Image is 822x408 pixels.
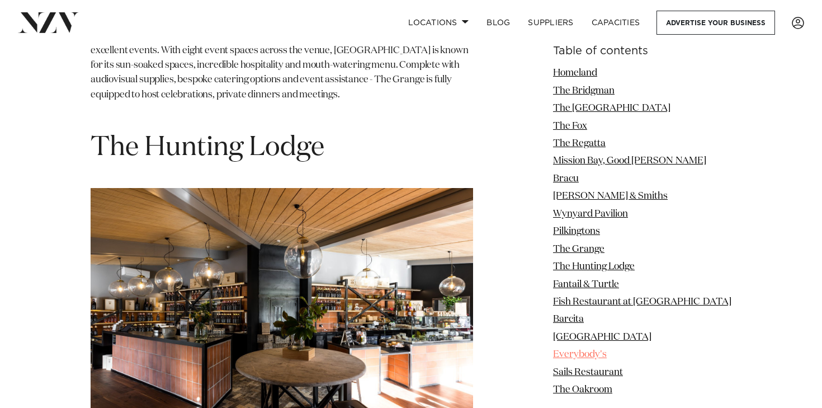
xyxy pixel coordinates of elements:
a: Mission Bay, Good [PERSON_NAME] [553,156,706,166]
a: Wynyard Pavilion [553,209,628,219]
a: Capacities [583,11,649,35]
a: The Hunting Lodge [553,262,635,271]
a: The Oakroom [553,385,612,395]
a: Fantail & Turtle [553,279,619,289]
a: Advertise your business [656,11,775,35]
a: Everybody's [553,350,607,359]
a: Pilkingtons [553,227,600,236]
a: Homeland [553,68,597,78]
a: Locations [399,11,478,35]
span: The Hunting Lodge [91,134,324,161]
p: A stylish bistro in the heart of [GEOGRAPHIC_DATA], The [PERSON_NAME] is committed to excellent e... [91,29,473,117]
a: Barcita [553,315,584,324]
a: The Bridgman [553,86,615,95]
a: The Regatta [553,139,606,148]
a: The Fox [553,121,587,130]
a: Sails Restaurant [553,367,623,377]
h6: Table of contents [553,45,731,57]
a: The Grange [553,244,604,254]
a: BLOG [478,11,519,35]
a: [GEOGRAPHIC_DATA] [553,332,651,342]
a: SUPPLIERS [519,11,582,35]
a: The [GEOGRAPHIC_DATA] [553,104,670,113]
img: nzv-logo.png [18,12,79,32]
a: [PERSON_NAME] & Smiths [553,191,668,201]
a: Bracu [553,174,579,184]
a: Fish Restaurant at [GEOGRAPHIC_DATA] [553,297,731,307]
